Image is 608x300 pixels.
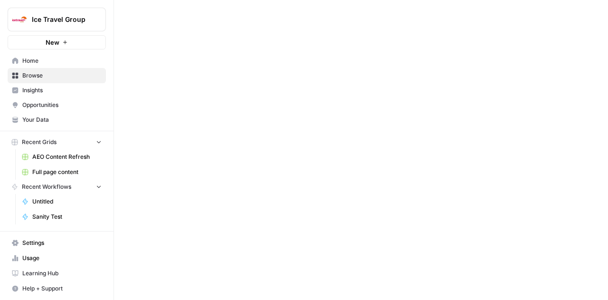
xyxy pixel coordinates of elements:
[8,112,106,127] a: Your Data
[22,284,102,293] span: Help + Support
[8,35,106,49] button: New
[32,15,89,24] span: Ice Travel Group
[8,8,106,31] button: Workspace: Ice Travel Group
[32,153,102,161] span: AEO Content Refresh
[32,168,102,176] span: Full page content
[22,101,102,109] span: Opportunities
[22,254,102,262] span: Usage
[8,135,106,149] button: Recent Grids
[8,281,106,296] button: Help + Support
[11,11,28,28] img: Ice Travel Group Logo
[22,86,102,95] span: Insights
[8,235,106,251] a: Settings
[22,239,102,247] span: Settings
[32,213,102,221] span: Sanity Test
[8,68,106,83] a: Browse
[46,38,59,47] span: New
[8,83,106,98] a: Insights
[8,53,106,68] a: Home
[22,57,102,65] span: Home
[22,269,102,278] span: Learning Hub
[22,71,102,80] span: Browse
[8,180,106,194] button: Recent Workflows
[22,183,71,191] span: Recent Workflows
[8,266,106,281] a: Learning Hub
[18,194,106,209] a: Untitled
[8,97,106,113] a: Opportunities
[22,138,57,146] span: Recent Grids
[22,116,102,124] span: Your Data
[18,165,106,180] a: Full page content
[32,197,102,206] span: Untitled
[8,251,106,266] a: Usage
[18,149,106,165] a: AEO Content Refresh
[18,209,106,224] a: Sanity Test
